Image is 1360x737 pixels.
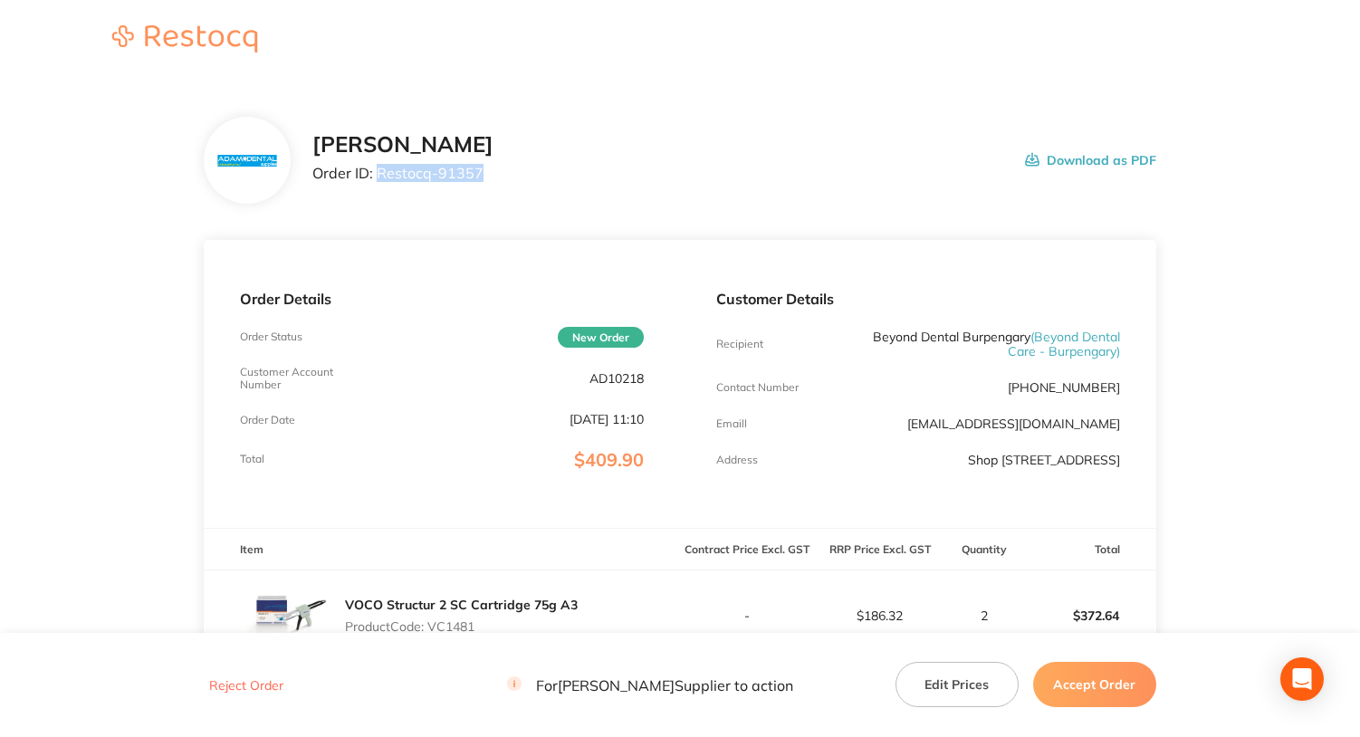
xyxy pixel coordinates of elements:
[1033,662,1156,707] button: Accept Order
[895,662,1019,707] button: Edit Prices
[218,155,277,167] img: N3hiYW42Mg
[716,454,758,466] p: Address
[716,381,799,394] p: Contact Number
[813,528,946,570] th: RRP Price Excl. GST
[946,528,1022,570] th: Quantity
[1008,380,1120,395] p: [PHONE_NUMBER]
[204,677,289,694] button: Reject Order
[680,528,813,570] th: Contract Price Excl. GST
[1025,132,1156,188] button: Download as PDF
[1023,594,1154,637] p: $372.64
[240,414,295,426] p: Order Date
[240,330,302,343] p: Order Status
[716,417,747,430] p: Emaill
[947,608,1021,623] p: 2
[1022,528,1155,570] th: Total
[716,338,763,350] p: Recipient
[240,570,330,661] img: cjZleW81Zg
[240,366,375,391] p: Customer Account Number
[240,453,264,465] p: Total
[94,25,275,55] a: Restocq logo
[589,371,644,386] p: AD10218
[94,25,275,53] img: Restocq logo
[312,165,493,181] p: Order ID: Restocq- 91357
[204,528,680,570] th: Item
[240,291,644,307] p: Order Details
[1008,329,1120,359] span: ( Beyond Dental Care - Burpengary )
[851,330,1120,359] p: Beyond Dental Burpengary
[907,416,1120,432] a: [EMAIL_ADDRESS][DOMAIN_NAME]
[558,327,644,348] span: New Order
[345,619,578,634] p: Product Code: VC1481
[574,448,644,471] span: $409.90
[570,412,644,426] p: [DATE] 11:10
[507,676,793,694] p: For [PERSON_NAME] Supplier to action
[814,608,945,623] p: $186.32
[345,597,578,613] a: VOCO Structur 2 SC Cartridge 75g A3
[968,453,1120,467] p: Shop [STREET_ADDRESS]
[1280,657,1324,701] div: Open Intercom Messenger
[716,291,1120,307] p: Customer Details
[312,132,493,158] h2: [PERSON_NAME]
[681,608,812,623] p: -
